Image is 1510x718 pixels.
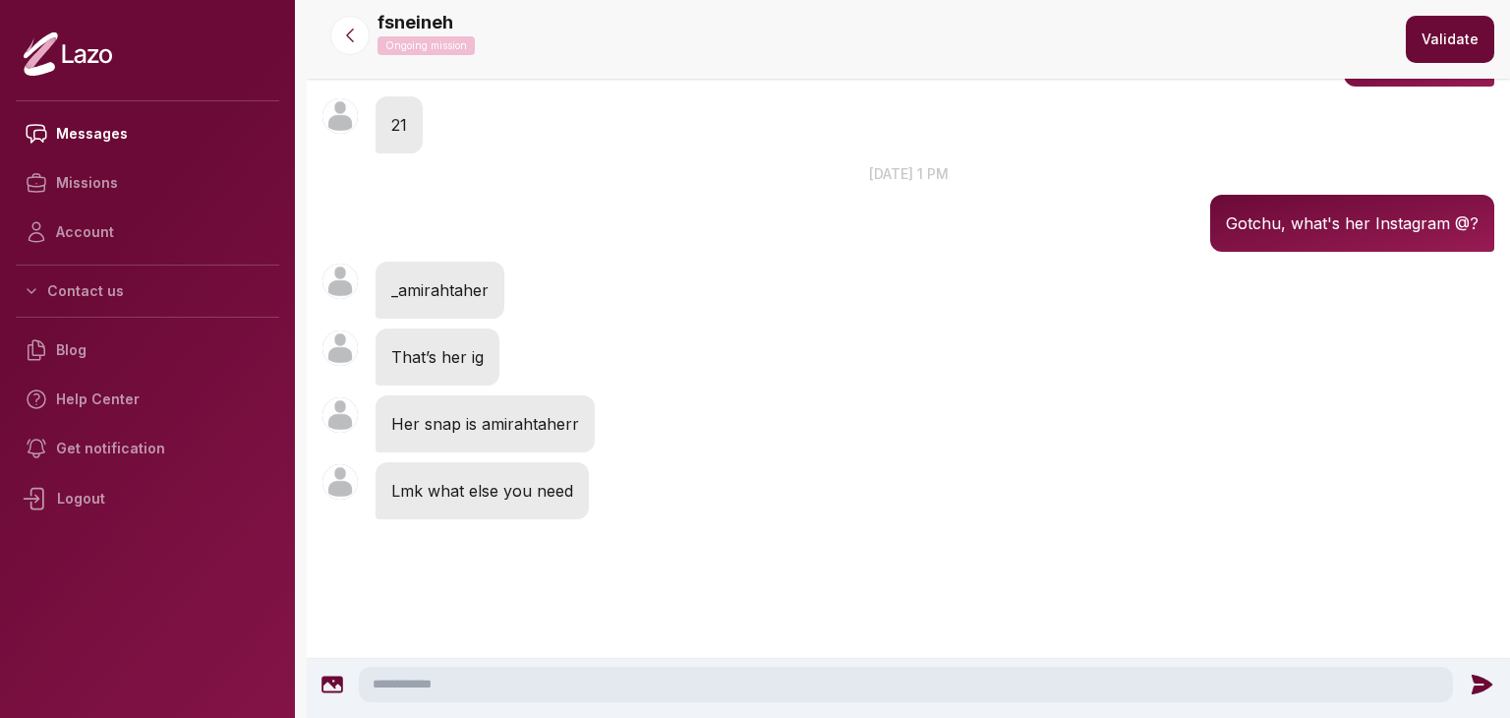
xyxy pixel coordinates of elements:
[16,375,279,424] a: Help Center
[1226,210,1479,236] p: Gotchu, what's her Instagram @?
[322,264,358,299] img: User avatar
[391,411,579,437] p: Her snap is amirahtaherr
[377,36,475,55] p: Ongoing mission
[391,478,573,504] p: Lmk what else you need
[16,424,279,473] a: Get notification
[16,273,279,309] button: Contact us
[16,158,279,208] a: Missions
[322,464,358,500] img: User avatar
[322,330,358,366] img: User avatar
[391,277,489,303] p: _amirahtaher
[16,326,279,375] a: Blog
[16,208,279,257] a: Account
[377,9,453,36] p: fsneineh
[1406,16,1494,63] button: Validate
[391,344,484,370] p: That’s her ig
[307,163,1510,184] p: [DATE] 1 pm
[16,473,279,524] div: Logout
[322,397,358,433] img: User avatar
[16,109,279,158] a: Messages
[322,98,358,134] img: User avatar
[391,112,407,138] p: 21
